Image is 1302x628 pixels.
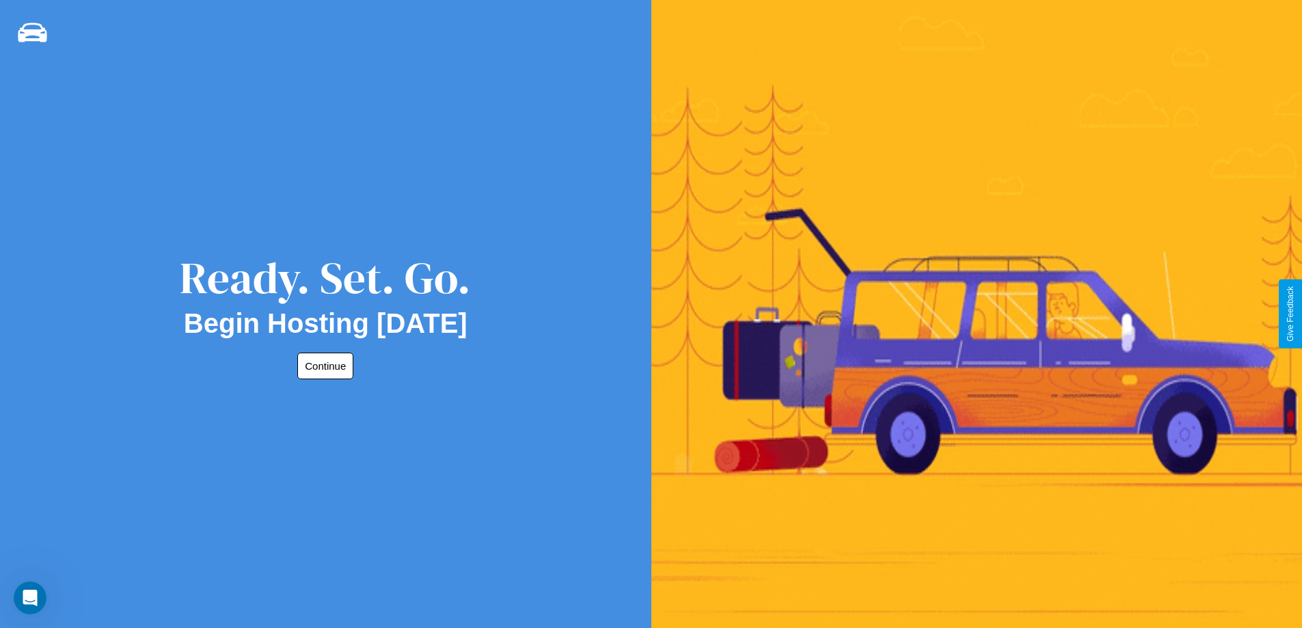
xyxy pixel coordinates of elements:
div: Give Feedback [1286,286,1295,342]
button: Continue [297,353,353,379]
iframe: Intercom live chat [14,582,46,614]
div: Ready. Set. Go. [180,247,471,308]
h2: Begin Hosting [DATE] [184,308,467,339]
